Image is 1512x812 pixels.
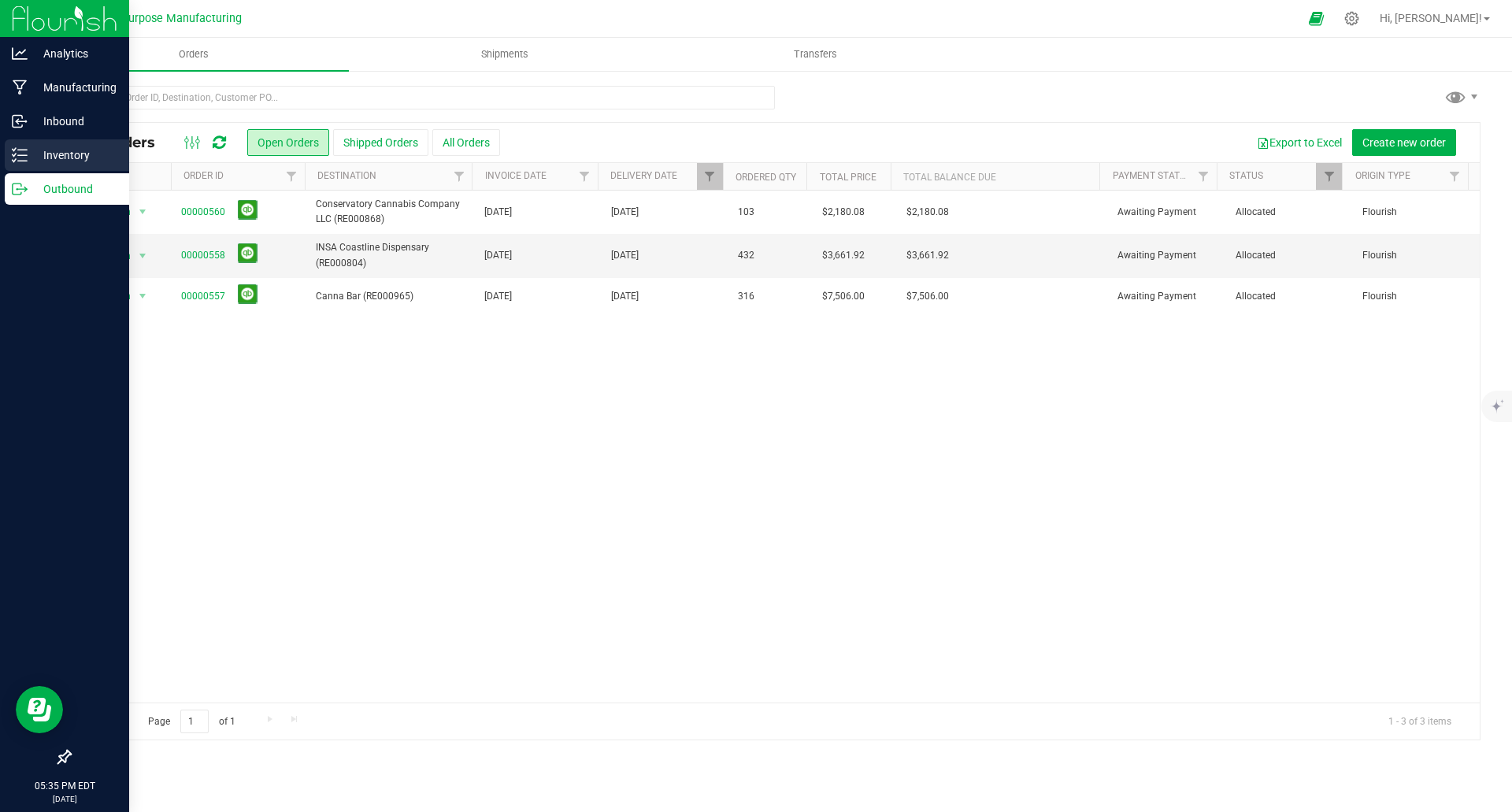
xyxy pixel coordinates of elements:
[484,289,512,304] span: [DATE]
[1236,289,1343,304] span: Allocated
[610,170,677,181] a: Delivery Date
[1362,248,1470,263] span: Flourish
[1376,710,1464,733] span: 1 - 3 of 3 items
[1117,248,1217,263] span: Awaiting Payment
[1229,170,1263,181] a: Status
[1355,170,1410,181] a: Origin Type
[906,205,949,220] span: $2,180.08
[697,163,723,190] a: Filter
[1117,289,1217,304] span: Awaiting Payment
[1342,11,1362,26] div: Manage settings
[446,163,472,190] a: Filter
[181,248,225,263] a: 00000558
[135,710,248,734] span: Page of 1
[7,779,122,793] p: 05:35 PM EDT
[611,289,639,304] span: [DATE]
[484,248,512,263] span: [DATE]
[28,112,122,131] p: Inbound
[738,248,754,263] span: 432
[317,170,376,181] a: Destination
[906,289,949,304] span: $7,506.00
[132,201,152,223] span: select
[183,170,224,181] a: Order ID
[349,38,660,71] a: Shipments
[316,289,465,304] span: Canna Bar (RE000965)
[28,78,122,97] p: Manufacturing
[28,146,122,165] p: Inventory
[484,205,512,220] span: [DATE]
[1362,289,1470,304] span: Flourish
[1191,163,1217,190] a: Filter
[432,129,500,156] button: All Orders
[1299,3,1334,34] span: Open Ecommerce Menu
[736,172,796,183] a: Ordered qty
[738,205,754,220] span: 103
[132,245,152,267] span: select
[611,205,639,220] span: [DATE]
[1362,136,1446,149] span: Create new order
[316,197,465,227] span: Conservatory Cannabis Company LLC (RE000868)
[773,47,858,61] span: Transfers
[132,285,152,307] span: select
[822,289,865,304] span: $7,506.00
[738,289,754,304] span: 316
[12,181,28,197] inline-svg: Outbound
[1352,129,1456,156] button: Create new order
[12,113,28,129] inline-svg: Inbound
[1247,129,1352,156] button: Export to Excel
[1113,170,1191,181] a: Payment Status
[660,38,971,71] a: Transfers
[12,147,28,163] inline-svg: Inventory
[80,12,242,25] span: Greater Purpose Manufacturing
[611,248,639,263] span: [DATE]
[1117,205,1217,220] span: Awaiting Payment
[28,180,122,198] p: Outbound
[1362,205,1470,220] span: Flourish
[1316,163,1342,190] a: Filter
[69,86,775,109] input: Search Order ID, Destination, Customer PO...
[460,47,550,61] span: Shipments
[316,240,465,270] span: INSA Coastline Dispensary (RE000804)
[333,129,428,156] button: Shipped Orders
[7,793,122,805] p: [DATE]
[16,686,63,733] iframe: Resource center
[891,163,1100,191] th: Total Balance Due
[180,710,209,734] input: 1
[485,170,547,181] a: Invoice Date
[157,47,230,61] span: Orders
[278,163,304,190] a: Filter
[38,38,349,71] a: Orders
[12,80,28,95] inline-svg: Manufacturing
[822,205,865,220] span: $2,180.08
[820,172,876,183] a: Total Price
[571,163,597,190] a: Filter
[12,46,28,61] inline-svg: Analytics
[1442,163,1468,190] a: Filter
[28,44,122,63] p: Analytics
[1380,12,1482,24] span: Hi, [PERSON_NAME]!
[181,205,225,220] a: 00000560
[1236,205,1343,220] span: Allocated
[181,289,225,304] a: 00000557
[247,129,329,156] button: Open Orders
[1236,248,1343,263] span: Allocated
[906,248,949,263] span: $3,661.92
[822,248,865,263] span: $3,661.92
